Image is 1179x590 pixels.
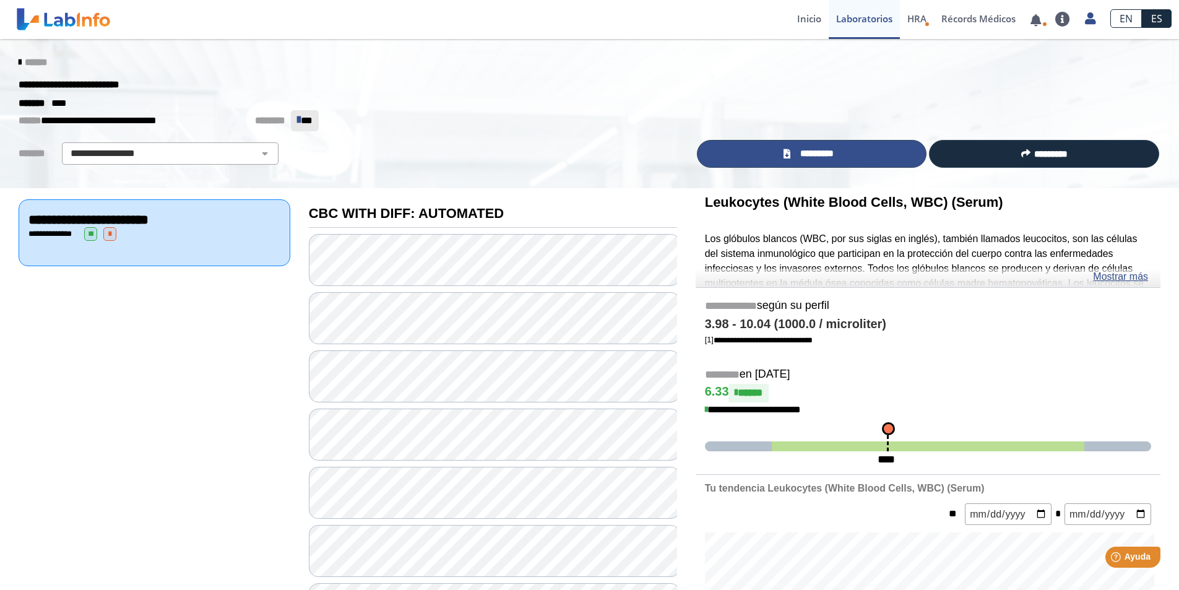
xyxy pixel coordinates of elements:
[965,503,1052,525] input: mm/dd/yyyy
[705,317,1151,332] h4: 3.98 - 10.04 (1000.0 / microliter)
[1069,542,1165,576] iframe: Help widget launcher
[705,368,1151,382] h5: en [DATE]
[1093,269,1148,284] a: Mostrar más
[705,299,1151,313] h5: según su perfil
[1110,9,1142,28] a: EN
[907,12,926,25] span: HRA
[1142,9,1172,28] a: ES
[705,335,813,344] a: [1]
[705,232,1151,365] p: Los glóbulos blancos (WBC, por sus siglas en inglés), también llamados leucocitos, son las célula...
[705,384,1151,402] h4: 6.33
[1065,503,1151,525] input: mm/dd/yyyy
[309,206,504,221] b: CBC WITH DIFF: AUTOMATED
[705,483,985,493] b: Tu tendencia Leukocytes (White Blood Cells, WBC) (Serum)
[705,194,1003,210] b: Leukocytes (White Blood Cells, WBC) (Serum)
